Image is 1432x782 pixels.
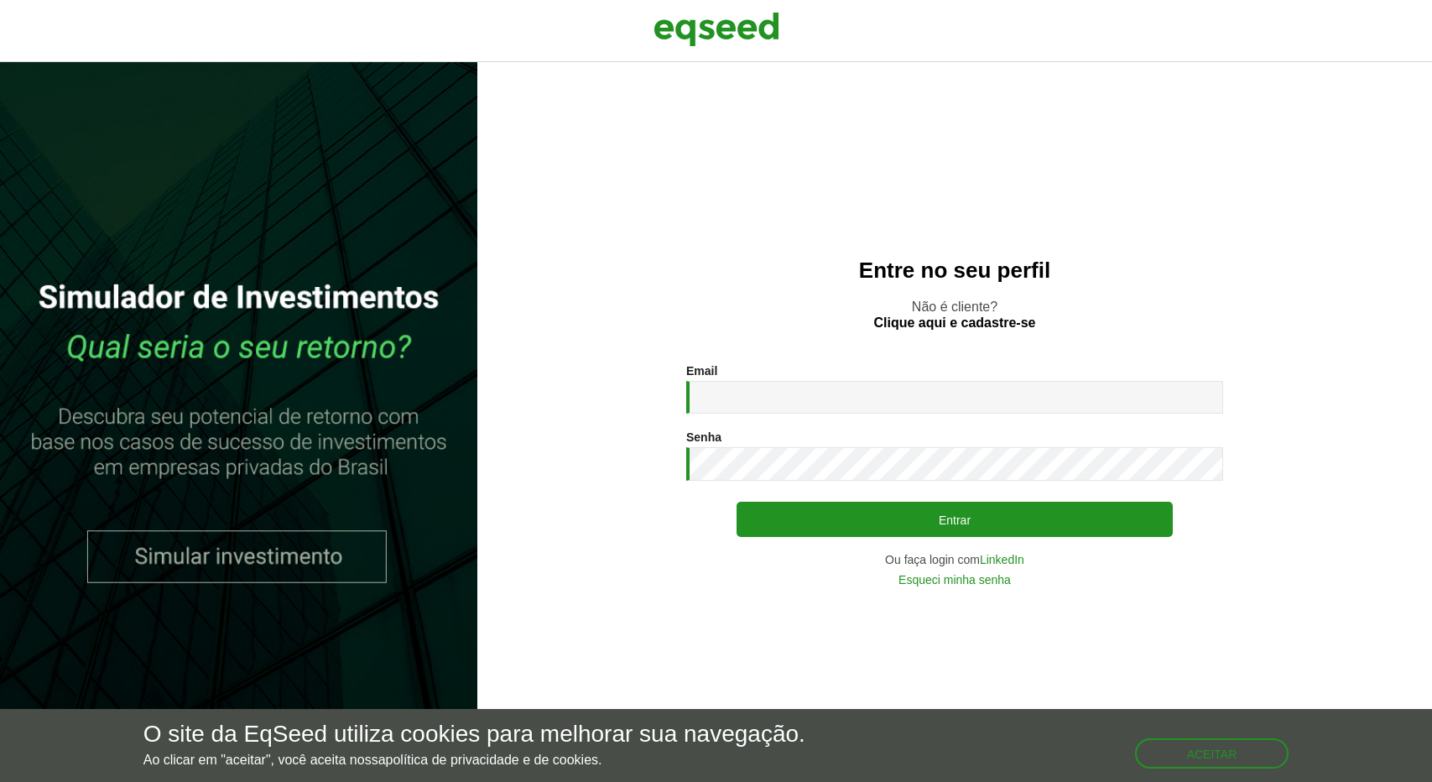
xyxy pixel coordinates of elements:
[686,365,717,377] label: Email
[1135,738,1289,769] button: Aceitar
[898,574,1011,586] a: Esqueci minha senha
[143,722,805,748] h5: O site da EqSeed utiliza cookies para melhorar sua navegação.
[143,752,805,768] p: Ao clicar em "aceitar", você aceita nossa .
[654,8,779,50] img: EqSeed Logo
[386,753,599,767] a: política de privacidade e de cookies
[511,299,1398,331] p: Não é cliente?
[511,258,1398,283] h2: Entre no seu perfil
[737,502,1173,537] button: Entrar
[980,554,1024,566] a: LinkedIn
[686,431,721,443] label: Senha
[874,316,1036,330] a: Clique aqui e cadastre-se
[686,554,1223,566] div: Ou faça login com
